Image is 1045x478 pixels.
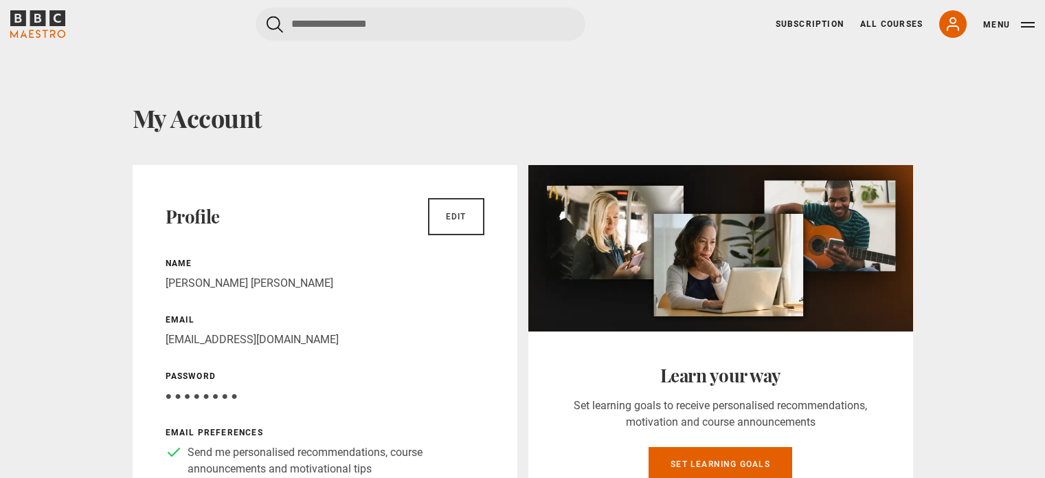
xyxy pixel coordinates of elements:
a: All Courses [860,18,923,30]
a: Subscription [776,18,844,30]
p: Password [166,370,484,382]
svg: BBC Maestro [10,10,65,38]
h2: Learn your way [561,365,880,387]
p: [PERSON_NAME] [PERSON_NAME] [166,275,484,292]
button: Submit the search query [267,16,283,33]
p: Name [166,257,484,270]
a: Edit [428,198,484,235]
p: Email preferences [166,426,484,439]
button: Toggle navigation [983,18,1035,32]
p: Email [166,314,484,326]
span: ● ● ● ● ● ● ● ● [166,389,238,402]
h1: My Account [133,103,913,132]
input: Search [256,8,585,41]
p: Set learning goals to receive personalised recommendations, motivation and course announcements [561,398,880,431]
p: [EMAIL_ADDRESS][DOMAIN_NAME] [166,332,484,348]
h2: Profile [166,206,220,228]
p: Send me personalised recommendations, course announcements and motivational tips [188,444,484,477]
